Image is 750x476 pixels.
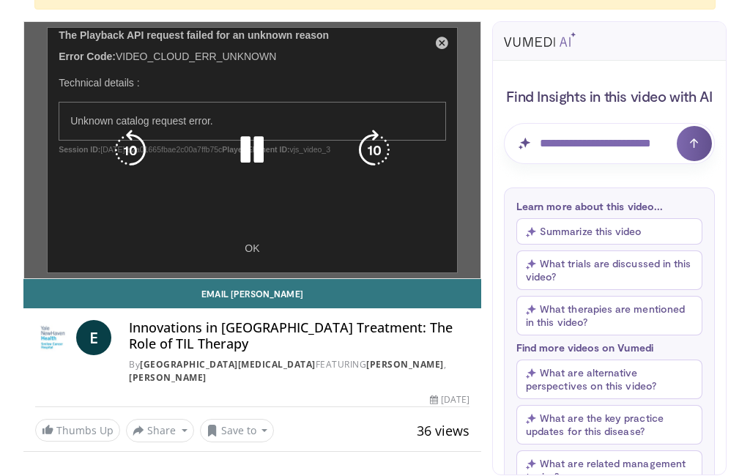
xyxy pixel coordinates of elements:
h4: Find Insights in this video with AI [504,86,715,105]
button: What are alternative perspectives on this video? [516,360,702,399]
a: E [76,320,111,355]
button: Summarize this video [516,218,702,245]
div: [DATE] [430,393,469,406]
button: Save to [200,419,275,442]
h4: Innovations in [GEOGRAPHIC_DATA] Treatment: The Role of TIL Therapy [129,320,469,352]
a: [GEOGRAPHIC_DATA][MEDICAL_DATA] [140,358,316,371]
a: [PERSON_NAME] [129,371,207,384]
button: What are the key practice updates for this disease? [516,405,702,445]
input: Question for AI [504,123,715,164]
button: What trials are discussed in this video? [516,250,702,290]
video-js: Video Player [24,22,480,278]
img: Yale Cancer Center [35,320,70,355]
button: What therapies are mentioned in this video? [516,296,702,335]
div: By FEATURING , [129,358,469,384]
p: Find more videos on Vumedi [516,341,702,354]
a: Email [PERSON_NAME] [23,279,481,308]
p: Learn more about this video... [516,200,702,212]
img: vumedi-ai-logo.svg [504,32,576,47]
a: Thumbs Up [35,419,120,442]
button: Share [126,419,194,442]
a: [PERSON_NAME] [366,358,444,371]
span: 36 views [417,422,469,439]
